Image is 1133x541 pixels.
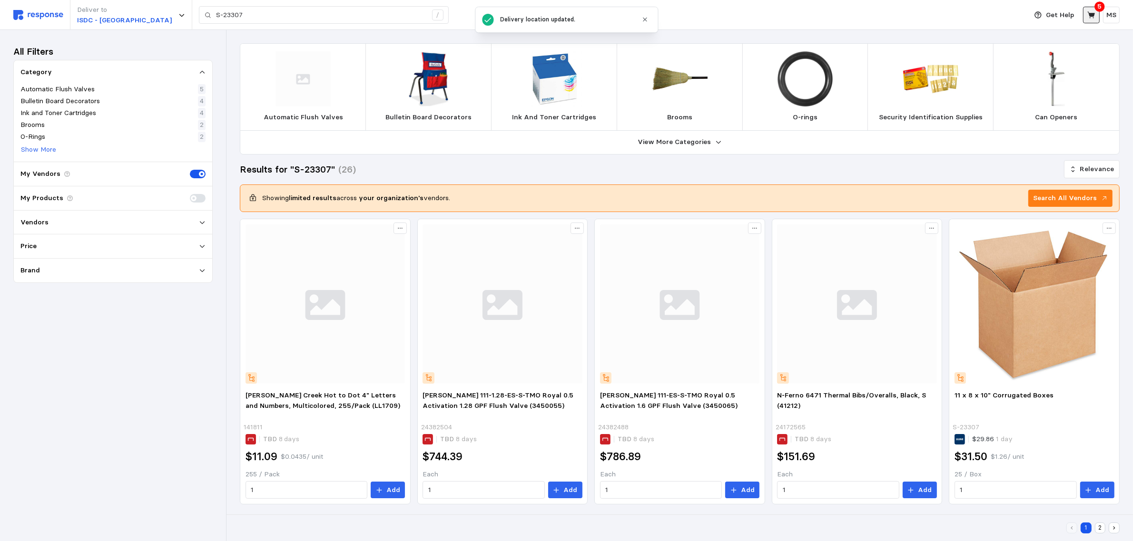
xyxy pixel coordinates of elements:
button: 1 [1081,522,1092,533]
p: MS [1106,10,1116,20]
p: 24382488 [598,422,629,433]
p: Brand [20,265,40,276]
img: S-23307 [955,224,1114,384]
p: 2 [200,132,204,142]
input: Qty [428,482,540,499]
h2: $744.39 [423,449,463,464]
p: View More Categories [638,137,711,147]
img: L_Epson-Box.JPG [527,51,582,106]
p: TBD [440,434,477,444]
button: Relevance [1064,160,1120,178]
div: / [432,10,443,21]
h2: $151.69 [777,449,815,464]
h2: $31.50 [955,449,987,464]
img: svg%3e [246,224,405,384]
p: O-Rings [20,132,45,142]
p: 24382504 [421,422,452,433]
p: TBD [795,434,831,444]
p: Bulletin Board Decorators [385,112,472,123]
p: 24172565 [776,422,806,433]
h2: $11.09 [246,449,277,464]
p: Automatic Flush Valves [20,84,95,95]
p: $0.0435 / unit [281,452,323,462]
p: TBD [618,434,654,444]
p: Brooms [20,120,45,130]
p: S-23307 [953,422,979,433]
p: Add [918,485,932,495]
h3: All Filters [13,45,53,58]
p: My Products [20,193,63,203]
span: 8 days [808,435,831,443]
p: Each [600,469,760,480]
img: svg%3e [276,51,331,106]
p: 141811 [244,422,263,433]
img: svg%3e [777,224,937,384]
p: 2 [200,120,204,130]
p: TBD [263,434,300,444]
h3: (26) [338,163,356,176]
p: Brooms [667,112,692,123]
button: Add [725,482,759,499]
p: Search All Vendors [1034,193,1097,203]
input: Qty [251,482,362,499]
b: limited results [289,193,336,202]
p: 255 / Pack [246,469,405,480]
span: 8 days [454,435,477,443]
p: Security Identification Supplies [879,112,983,123]
input: Qty [605,482,717,499]
p: Relevance [1080,164,1114,174]
input: Qty [783,482,894,499]
p: Ink and Toner Cartridges [20,108,96,118]
img: svg%3e [423,224,582,384]
span: [PERSON_NAME] 111-1.28-ES-S-TMO Royal 0.5 Activation 1.28 GPF Flush Valve (3450055) [423,391,573,410]
span: [PERSON_NAME] 111-ES-S-TMO Royal 0.5 Activation 1.6 GPF Flush Valve (3450065) [600,391,738,410]
p: 5 [200,84,204,95]
p: Price [20,241,37,251]
p: Vendors [20,217,49,228]
span: 8 days [277,435,300,443]
p: Bulletin Board Decorators [20,96,100,106]
button: Add [548,482,582,499]
button: Get Help [1029,6,1080,24]
p: $1.26 / unit [991,452,1024,462]
img: svg%3e [600,224,760,384]
p: Add [386,485,400,495]
span: 8 days [631,435,654,443]
img: VOL_BCO-1.webp [1029,51,1084,106]
p: Showing across vendors. [262,193,450,203]
span: 11 x 8 x 10" Corrugated Boxes [955,391,1054,399]
h3: Results for "S-23307" [240,163,335,176]
span: 1 day [994,435,1013,443]
p: My Vendors [20,169,60,179]
button: MS [1103,7,1120,23]
p: Show More [21,145,56,155]
p: 4 [200,96,204,106]
p: Add [563,485,577,495]
p: ISDC - [GEOGRAPHIC_DATA] [77,15,172,26]
img: svg%3e [13,10,63,20]
p: Get Help [1046,10,1074,20]
p: O-rings [793,112,818,123]
h2: $786.89 [600,449,641,464]
p: Ink And Toner Cartridges [512,112,596,123]
span: [PERSON_NAME] Creek Hot to Dot 4" Letters and Numbers, Multicolored, 255/Pack (LL1709) [246,391,400,410]
button: Add [1080,482,1114,499]
p: Automatic Flush Valves [264,112,343,123]
p: Add [741,485,755,495]
b: your organization's [359,193,424,202]
button: 2 [1095,522,1106,533]
img: IMT_IMPACT3653.jpg [652,51,708,106]
span: N-Ferno 6471 Thermal Bibs/Overalls, Black, S (41212) [777,391,926,410]
p: Each [777,469,937,480]
p: 4 [200,108,204,118]
div: Delivery location updated. [501,15,638,24]
button: Add [371,482,405,499]
p: Add [1095,485,1109,495]
button: Add [903,482,937,499]
p: 25 / Box [955,469,1114,480]
input: Search for a product name or SKU [216,7,427,24]
p: 5 [1098,1,1102,12]
button: Search All Vendors [1028,190,1113,207]
p: $29.86 [972,434,1013,444]
img: CH_10111.webp [903,51,958,106]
